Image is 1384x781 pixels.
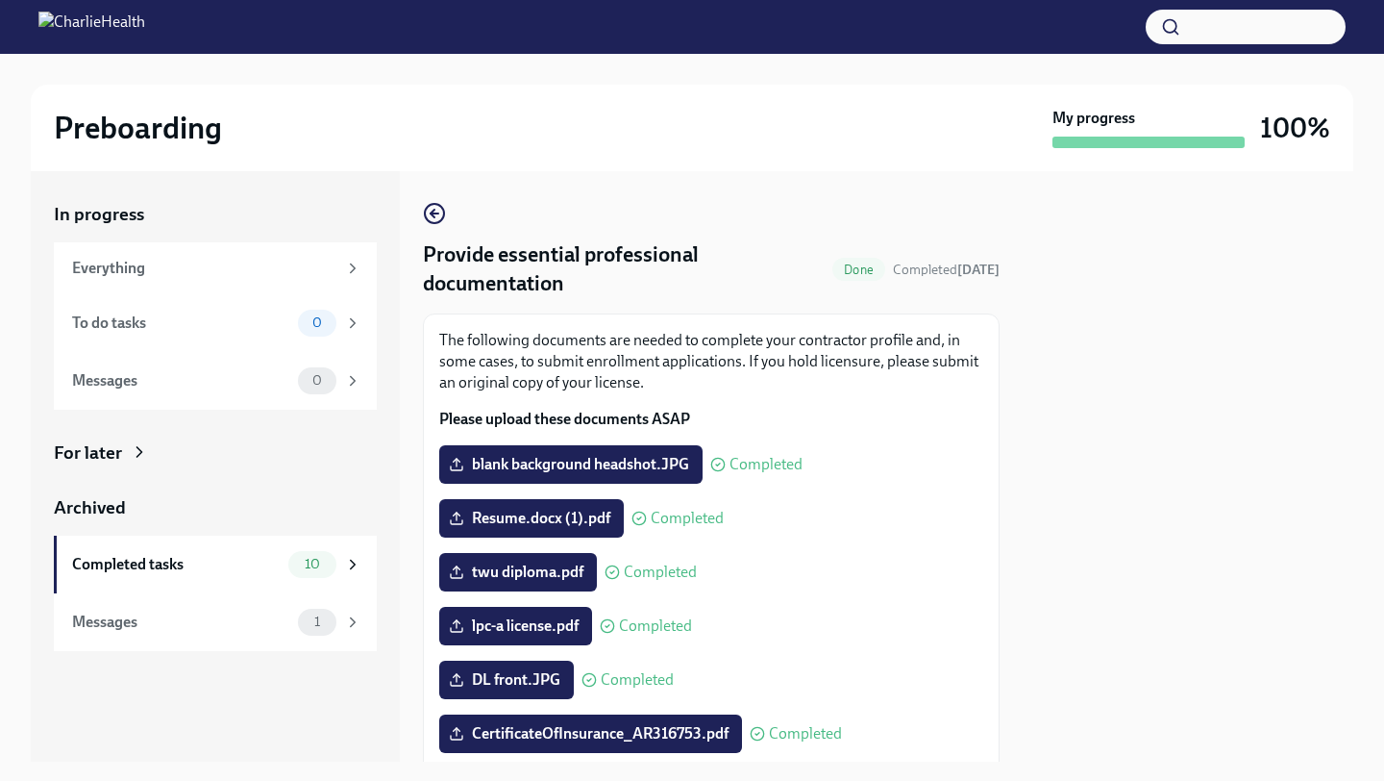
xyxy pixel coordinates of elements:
a: In progress [54,202,377,227]
div: Messages [72,612,290,633]
a: Messages0 [54,352,377,410]
a: For later [54,441,377,466]
a: Completed tasks10 [54,536,377,593]
span: Completed [651,511,724,526]
span: 1 [303,615,332,629]
div: Completed tasks [72,554,281,575]
a: Messages1 [54,593,377,651]
label: CertificateOfInsurance_AR316753.pdf [439,715,742,753]
label: Resume.docx (1).pdf [439,499,624,538]
span: 0 [301,373,334,388]
span: 0 [301,315,334,330]
img: CharlieHealth [38,12,145,42]
h2: Preboarding [54,109,222,147]
span: Completed [601,672,674,688]
a: Everything [54,242,377,294]
label: lpc-a license.pdf [439,607,592,645]
span: September 9th, 2025 15:54 [893,261,1000,279]
div: To do tasks [72,313,290,334]
span: Completed [624,565,697,580]
div: For later [54,441,122,466]
span: Done [832,263,885,277]
span: DL front.JPG [453,670,560,690]
span: Resume.docx (1).pdf [453,509,610,528]
label: blank background headshot.JPG [439,445,703,484]
strong: My progress [1052,108,1135,129]
span: Completed [729,457,803,472]
strong: [DATE] [957,262,1000,278]
a: Archived [54,495,377,520]
span: blank background headshot.JPG [453,455,689,474]
div: Everything [72,258,336,279]
strong: Please upload these documents ASAP [439,410,690,428]
span: Completed [893,262,1000,278]
span: 10 [293,557,332,571]
p: The following documents are needed to complete your contractor profile and, in some cases, to sub... [439,330,983,393]
span: Completed [769,726,842,742]
span: CertificateOfInsurance_AR316753.pdf [453,724,729,743]
span: twu diploma.pdf [453,563,583,582]
a: To do tasks0 [54,294,377,352]
h3: 100% [1260,111,1330,145]
label: DL front.JPG [439,661,574,699]
label: twu diploma.pdf [439,553,597,592]
span: Completed [619,618,692,634]
h4: Provide essential professional documentation [423,240,825,298]
span: lpc-a license.pdf [453,617,579,636]
div: Messages [72,370,290,391]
